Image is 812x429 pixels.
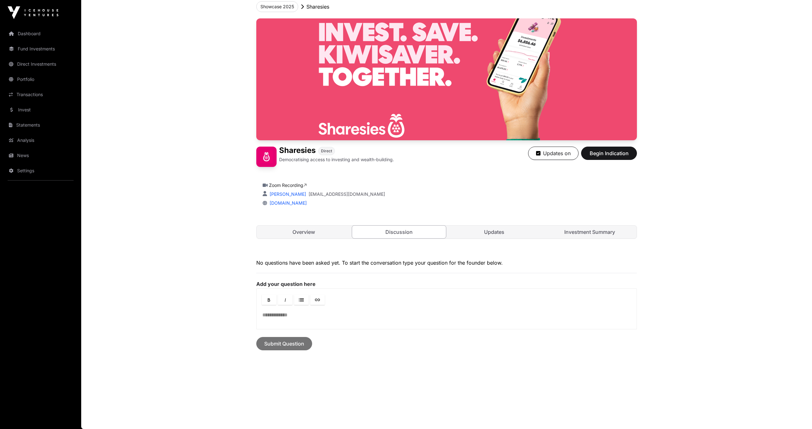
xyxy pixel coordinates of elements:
[5,148,76,162] a: News
[310,294,325,305] a: Link
[256,259,637,267] p: No questions have been asked yet. To start the conversation type your question for the founder be...
[262,294,276,305] a: Bold
[257,226,351,238] a: Overview
[256,281,637,287] label: Add your question here
[581,147,637,160] button: Begin Indication
[5,164,76,178] a: Settings
[279,156,394,163] p: Democratising access to investing and wealth-building.
[267,200,307,206] a: [DOMAIN_NAME]
[257,226,637,238] nav: Tabs
[5,133,76,147] a: Analysis
[447,226,541,238] a: Updates
[581,153,637,159] a: Begin Indication
[5,42,76,56] a: Fund Investments
[268,191,306,197] a: [PERSON_NAME]
[5,27,76,41] a: Dashboard
[5,72,76,86] a: Portfolio
[5,88,76,102] a: Transactions
[543,226,637,238] a: Investment Summary
[589,149,629,157] span: Begin Indication
[5,118,76,132] a: Statements
[321,148,332,154] span: Direct
[780,399,812,429] iframe: Chat Widget
[5,57,76,71] a: Direct Investments
[352,225,447,239] a: Discussion
[269,182,307,188] a: Zoom Recording
[306,3,329,10] p: Sharesies
[256,147,277,167] img: Sharesies
[256,18,637,140] img: Sharesies
[278,294,292,305] a: Italic
[528,147,579,160] button: Updates on
[8,6,58,19] img: Icehouse Ventures Logo
[5,103,76,117] a: Invest
[256,1,298,12] button: Showcase 2025
[294,294,309,305] a: Lists
[279,147,316,155] h1: Sharesies
[309,191,385,197] a: [EMAIL_ADDRESS][DOMAIN_NAME]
